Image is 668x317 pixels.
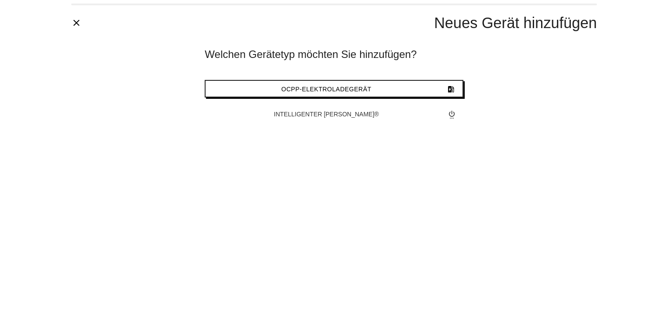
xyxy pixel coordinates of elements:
button: Intelligenter [PERSON_NAME]®settings_power [205,106,463,122]
span: Neues Gerät hinzufügen [434,14,597,31]
span: Intelligenter [PERSON_NAME]® [274,111,379,118]
span: OCPP-Elektroladegerät [281,86,371,93]
i: close [71,18,82,28]
i: settings_power [448,106,456,122]
i: ev_station [447,81,455,97]
button: OCPP-Elektroladegerätev_station [205,80,463,97]
div: Welchen Gerätetyp möchten Sie hinzufügen? [205,47,463,62]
